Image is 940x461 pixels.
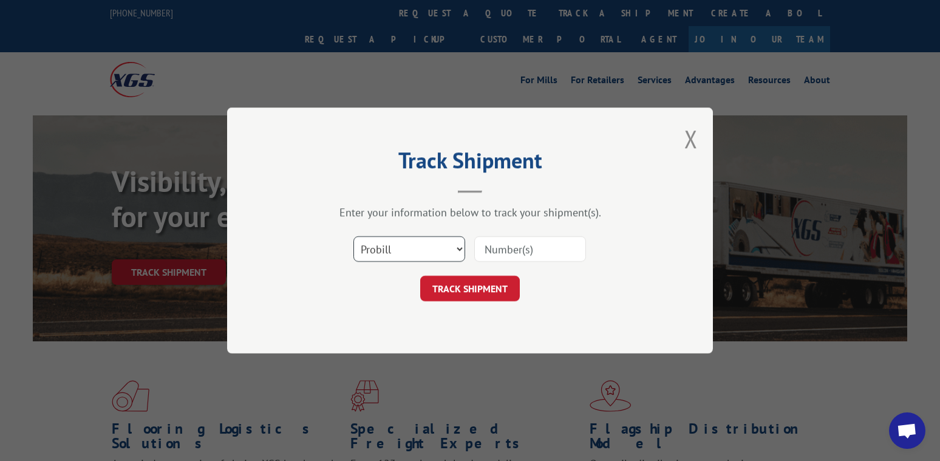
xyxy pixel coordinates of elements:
[288,152,652,175] h2: Track Shipment
[420,276,520,301] button: TRACK SHIPMENT
[474,236,586,262] input: Number(s)
[288,205,652,219] div: Enter your information below to track your shipment(s).
[889,412,925,449] div: Open chat
[684,123,698,155] button: Close modal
